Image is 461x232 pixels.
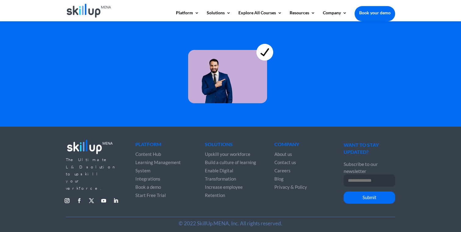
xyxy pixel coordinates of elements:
[67,36,103,40] div: Keywords by Traffic
[111,196,121,206] a: Follow on LinkedIn
[274,151,292,157] a: About us
[10,16,15,21] img: website_grey.svg
[176,11,199,21] a: Platform
[205,184,243,198] a: Increase employee Retention
[135,192,166,198] a: Start Free Trial
[17,10,30,15] div: v 4.0.25
[290,11,315,21] a: Resources
[344,160,395,175] p: Subscribe to our newsletter
[355,6,395,19] a: Book your demo
[74,196,84,206] a: Follow on Facebook
[205,151,250,157] a: Upskill your workforce
[188,32,273,103] img: learning for everyone 4 - skillup
[274,160,296,165] a: Contact us
[205,160,256,165] a: Build a culture of learning
[323,11,347,21] a: Company
[16,16,67,21] div: Domain: [DOMAIN_NAME]
[66,157,116,191] span: The Ultimate L&D solution to upskill your workforce.
[274,176,284,181] a: Blog
[61,35,66,40] img: tab_keywords_by_traffic_grey.svg
[66,138,114,156] img: footer_logo
[205,168,236,181] a: Enable Digital Transformation
[67,4,111,18] img: Skillup Mena
[16,35,21,40] img: tab_domain_overview_orange.svg
[135,176,160,181] a: Integrations
[135,151,161,157] a: Content Hub
[356,166,461,232] iframe: Chat Widget
[274,168,291,173] a: Careers
[205,142,256,150] h4: Solutions
[23,36,55,40] div: Domain Overview
[238,11,282,21] a: Explore All Courses
[135,184,161,190] a: Book a demo
[62,196,72,206] a: Follow on Instagram
[344,192,395,204] button: Submit
[87,196,96,206] a: Follow on X
[274,142,326,150] h4: Company
[99,196,109,206] a: Follow on Youtube
[135,160,181,173] a: Learning Management System
[66,220,395,227] p: © 2022 SkillUp MENA, Inc. All rights reserved.
[10,10,15,15] img: logo_orange.svg
[344,142,379,155] span: WANT TO STAY UPDATED?
[274,184,307,190] a: Privacy & Policy
[135,142,187,150] h4: Platform
[207,11,231,21] a: Solutions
